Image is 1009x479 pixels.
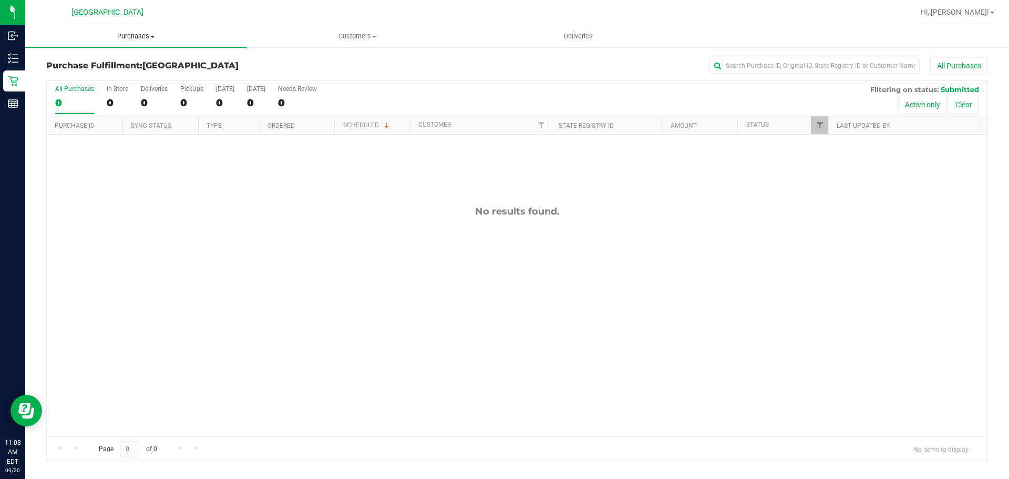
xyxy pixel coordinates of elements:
[5,466,20,474] p: 09/20
[180,97,203,109] div: 0
[8,30,18,41] inline-svg: Inbound
[8,53,18,64] inline-svg: Inventory
[343,121,391,129] a: Scheduled
[47,206,987,217] div: No results found.
[107,97,128,109] div: 0
[278,97,317,109] div: 0
[55,97,94,109] div: 0
[55,122,95,129] a: Purchase ID
[837,122,890,129] a: Last Updated By
[216,97,234,109] div: 0
[418,121,451,128] a: Customer
[905,441,977,457] span: No items to display
[141,97,168,109] div: 0
[142,60,239,70] span: [GEOGRAPHIC_DATA]
[5,438,20,466] p: 11:08 AM EDT
[870,85,939,94] span: Filtering on status:
[930,57,988,75] button: All Purchases
[709,58,920,74] input: Search Purchase ID, Original ID, State Registry ID or Customer Name...
[25,32,246,41] span: Purchases
[898,96,947,114] button: Active only
[25,25,246,47] a: Purchases
[278,85,317,93] div: Needs Review
[949,96,979,114] button: Clear
[131,122,171,129] a: Sync Status
[247,32,467,41] span: Customers
[811,116,828,134] a: Filter
[671,122,697,129] a: Amount
[141,85,168,93] div: Deliveries
[267,122,295,129] a: Ordered
[180,85,203,93] div: PickUps
[90,441,166,457] span: Page of 0
[8,98,18,109] inline-svg: Reports
[532,116,550,134] a: Filter
[216,85,234,93] div: [DATE]
[468,25,689,47] a: Deliveries
[246,25,468,47] a: Customers
[107,85,128,93] div: In Store
[247,97,265,109] div: 0
[746,121,769,128] a: Status
[11,395,42,426] iframe: Resource center
[46,61,360,70] h3: Purchase Fulfillment:
[921,8,989,16] span: Hi, [PERSON_NAME]!
[55,85,94,93] div: All Purchases
[247,85,265,93] div: [DATE]
[207,122,222,129] a: Type
[71,8,143,17] span: [GEOGRAPHIC_DATA]
[550,32,607,41] span: Deliveries
[8,76,18,86] inline-svg: Retail
[941,85,979,94] span: Submitted
[559,122,614,129] a: State Registry ID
